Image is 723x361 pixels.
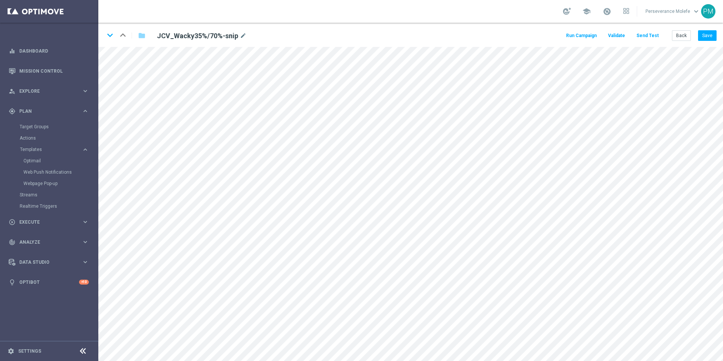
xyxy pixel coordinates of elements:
span: keyboard_arrow_down [692,7,700,16]
a: Actions [20,135,79,141]
button: Templates keyboard_arrow_right [20,146,89,152]
i: folder [138,31,146,40]
div: Realtime Triggers [20,201,98,212]
button: equalizer Dashboard [8,48,89,54]
div: PM [701,4,715,19]
i: person_search [9,88,16,95]
button: Back [672,30,691,41]
a: Perseverance Molefekeyboard_arrow_down [645,6,701,17]
div: Streams [20,189,98,201]
span: Plan [19,109,82,114]
span: Execute [19,220,82,224]
i: play_circle_outline [9,219,16,226]
div: Explore [9,88,82,95]
a: Dashboard [19,41,89,61]
div: Plan [9,108,82,115]
a: Target Groups [20,124,79,130]
button: play_circle_outline Execute keyboard_arrow_right [8,219,89,225]
a: Streams [20,192,79,198]
a: Webpage Pop-up [23,180,79,187]
div: Data Studio [9,259,82,266]
div: Webpage Pop-up [23,178,98,189]
i: track_changes [9,239,16,246]
div: Mission Control [9,61,89,81]
span: school [582,7,591,16]
div: Analyze [9,239,82,246]
i: lightbulb [9,279,16,286]
button: folder [137,30,146,42]
i: keyboard_arrow_right [82,146,89,153]
span: Analyze [19,240,82,244]
i: gps_fixed [9,108,16,115]
div: Dashboard [9,41,89,61]
i: keyboard_arrow_right [82,218,89,226]
span: Explore [19,89,82,93]
i: keyboard_arrow_right [82,258,89,266]
button: Validate [607,31,626,41]
button: Send Test [635,31,660,41]
span: Validate [608,33,625,38]
div: Optimail [23,155,98,166]
button: Save [698,30,717,41]
button: person_search Explore keyboard_arrow_right [8,88,89,94]
i: mode_edit [240,31,247,40]
div: Execute [9,219,82,226]
i: keyboard_arrow_down [104,30,116,41]
a: Web Push Notifications [23,169,79,175]
button: Run Campaign [565,31,598,41]
i: keyboard_arrow_right [82,87,89,95]
div: Actions [20,132,98,144]
h2: JCV_Wacky35%/70%-snip [157,31,238,40]
i: keyboard_arrow_right [82,107,89,115]
button: Data Studio keyboard_arrow_right [8,259,89,265]
button: gps_fixed Plan keyboard_arrow_right [8,108,89,114]
a: Optimail [23,158,79,164]
div: +10 [79,280,89,285]
a: Optibot [19,272,79,292]
a: Settings [18,349,41,353]
i: keyboard_arrow_right [82,238,89,246]
button: lightbulb Optibot +10 [8,279,89,285]
div: Target Groups [20,121,98,132]
a: Realtime Triggers [20,203,79,209]
i: equalizer [9,48,16,54]
span: Templates [20,147,74,152]
div: Templates [20,144,98,189]
span: Data Studio [19,260,82,265]
a: Mission Control [19,61,89,81]
div: Optibot [9,272,89,292]
i: settings [8,348,14,355]
div: Templates [20,147,82,152]
button: Mission Control [8,68,89,74]
div: Web Push Notifications [23,166,98,178]
button: track_changes Analyze keyboard_arrow_right [8,239,89,245]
